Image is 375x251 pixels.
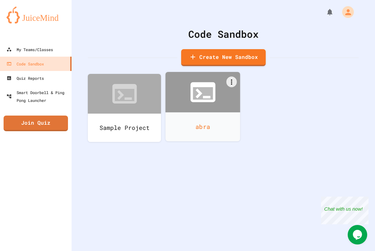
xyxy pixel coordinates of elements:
div: Code Sandbox [88,27,359,41]
div: My Account [335,5,355,20]
a: Join Quiz [4,116,68,131]
a: Sample Project [88,74,161,142]
div: My Notifications [314,7,335,18]
div: Sample Project [88,114,161,142]
div: Smart Doorbell & Ping Pong Launcher [7,89,69,104]
a: abra [166,72,240,141]
div: Code Sandbox [7,60,44,68]
div: abra [166,112,240,141]
a: Create New Sandbox [181,49,266,66]
img: logo-orange.svg [7,7,65,23]
div: Quiz Reports [7,74,44,82]
div: My Teams/Classes [7,46,53,53]
iframe: chat widget [348,225,368,244]
iframe: chat widget [321,197,368,224]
